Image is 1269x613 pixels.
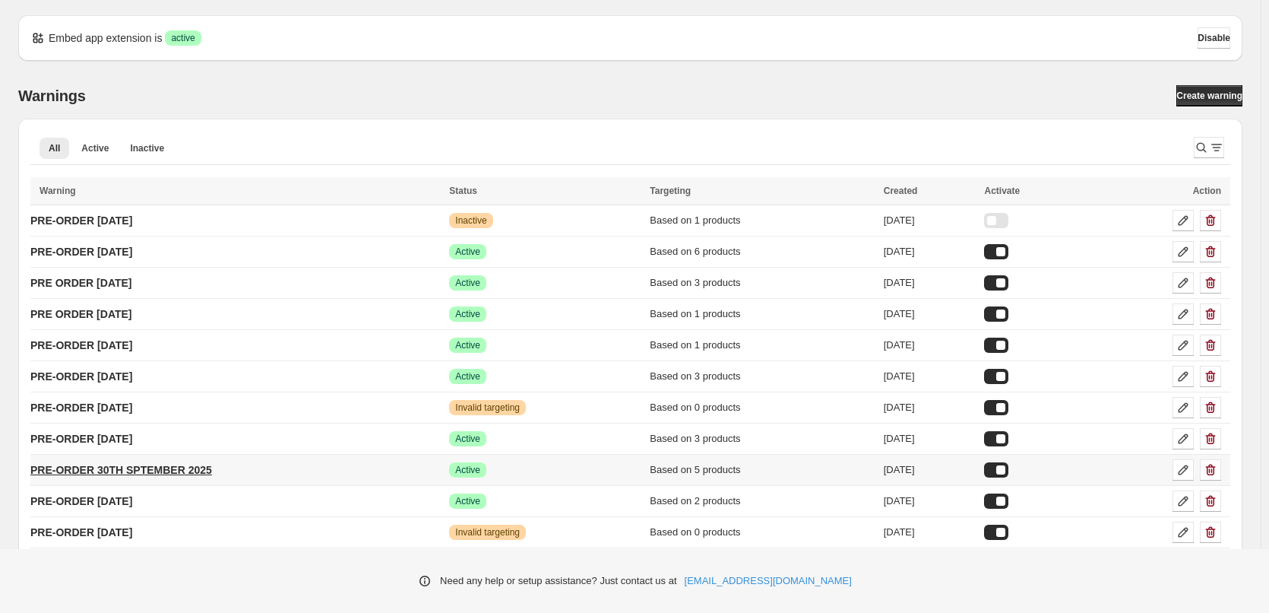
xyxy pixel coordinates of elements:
div: Based on 1 products [650,213,874,228]
span: Action [1193,186,1221,196]
span: Invalid targeting [455,526,520,538]
span: Active [455,433,480,445]
span: Inactive [130,142,164,154]
div: [DATE] [884,275,976,291]
p: PRE-ORDER [DATE] [30,431,132,446]
p: PRE-ORDER [DATE] [30,494,132,509]
div: Based on 5 products [650,462,874,478]
div: [DATE] [884,400,976,415]
div: [DATE] [884,244,976,259]
div: Based on 1 products [650,306,874,322]
span: Activate [984,186,1020,196]
p: PRE-ORDER [DATE] [30,213,132,228]
a: Create warning [1176,85,1242,106]
p: Embed app extension is [49,30,162,46]
span: Active [455,246,480,258]
span: Inactive [455,214,486,227]
h2: Warnings [18,87,86,105]
a: PRE-ORDER [DATE] [30,208,132,233]
div: Based on 0 products [650,525,874,540]
span: Active [455,495,480,507]
span: Active [455,464,480,476]
div: Based on 0 products [650,400,874,415]
div: [DATE] [884,213,976,228]
p: PRE-ORDER [DATE] [30,244,132,259]
span: Active [455,339,480,351]
div: [DATE] [884,525,976,540]
div: [DATE] [884,462,976,478]
span: Invalid targeting [455,402,520,414]
p: PRE ORDER [DATE] [30,306,132,322]
div: [DATE] [884,494,976,509]
span: Active [455,308,480,320]
p: PRE-ORDER 30TH SPTEMBER 2025 [30,462,212,478]
a: PRE-ORDER 30TH SPTEMBER 2025 [30,458,212,482]
a: PRE-ORDER [DATE] [30,427,132,451]
span: Create warning [1176,90,1242,102]
div: Based on 3 products [650,369,874,384]
div: Based on 6 products [650,244,874,259]
a: [EMAIL_ADDRESS][DOMAIN_NAME] [685,573,852,589]
p: PRE ORDER [DATE] [30,275,132,291]
span: active [171,32,195,44]
div: [DATE] [884,338,976,353]
a: PRE ORDER [DATE] [30,271,132,295]
a: PRE-ORDER [DATE] [30,489,132,513]
span: Active [455,277,480,289]
span: Active [81,142,109,154]
div: Based on 3 products [650,431,874,446]
button: Disable [1198,27,1230,49]
span: Disable [1198,32,1230,44]
a: PRE-ORDER [DATE] [30,240,132,264]
p: PRE-ORDER [DATE] [30,338,132,353]
span: Status [449,186,477,196]
div: [DATE] [884,431,976,446]
div: Based on 2 products [650,494,874,509]
a: PRE-ORDER [DATE] [30,364,132,389]
p: PRE-ORDER [DATE] [30,369,132,384]
a: PRE-ORDER [DATE] [30,333,132,357]
span: Targeting [650,186,691,196]
p: PRE-ORDER [DATE] [30,400,132,415]
span: All [49,142,60,154]
div: Based on 3 products [650,275,874,291]
a: PRE-ORDER [DATE] [30,520,132,545]
a: PRE-ORDER [DATE] [30,395,132,420]
div: Based on 1 products [650,338,874,353]
a: PRE ORDER [DATE] [30,302,132,326]
div: [DATE] [884,369,976,384]
p: PRE-ORDER [DATE] [30,525,132,540]
div: [DATE] [884,306,976,322]
button: Search and filter results [1194,137,1224,158]
span: Warning [40,186,76,196]
span: Active [455,370,480,383]
span: Created [884,186,918,196]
